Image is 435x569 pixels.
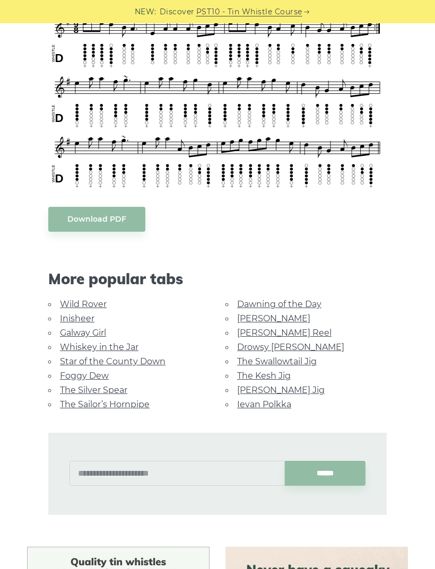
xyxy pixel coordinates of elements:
[135,6,156,18] span: NEW:
[60,313,94,323] a: Inisheer
[237,399,291,409] a: Ievan Polkka
[60,371,109,381] a: Foggy Dew
[237,313,310,323] a: [PERSON_NAME]
[160,6,195,18] span: Discover
[237,299,321,309] a: Dawning of the Day
[60,385,127,395] a: The Silver Spear
[237,356,317,366] a: The Swallowtail Jig
[60,399,150,409] a: The Sailor’s Hornpipe
[60,328,106,338] a: Galway Girl
[60,342,138,352] a: Whiskey in the Jar
[48,270,387,288] span: More popular tabs
[196,6,302,18] a: PST10 - Tin Whistle Course
[60,299,107,309] a: Wild Rover
[237,371,291,381] a: The Kesh Jig
[237,328,332,338] a: [PERSON_NAME] Reel
[60,356,166,366] a: Star of the County Down
[237,385,325,395] a: [PERSON_NAME] Jig
[48,207,145,232] a: Download PDF
[237,342,344,352] a: Drowsy [PERSON_NAME]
